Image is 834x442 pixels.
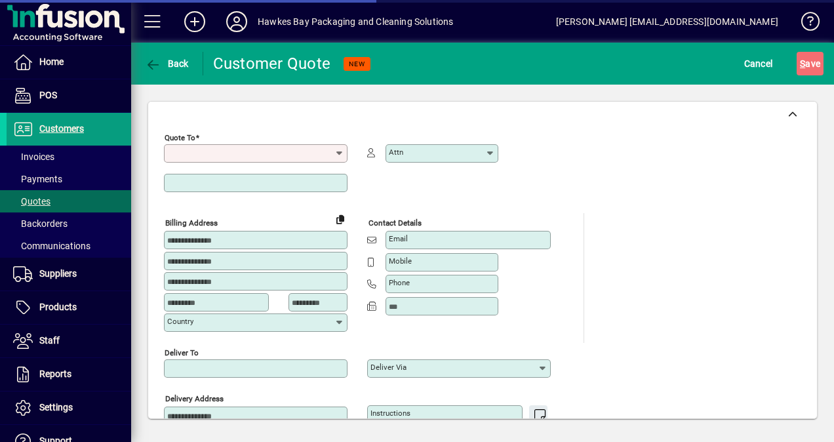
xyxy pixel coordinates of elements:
div: Customer Quote [213,53,331,74]
a: Quotes [7,190,131,212]
span: Backorders [13,218,68,229]
a: Payments [7,168,131,190]
mat-label: Instructions [370,409,410,418]
span: Back [145,58,189,69]
span: Suppliers [39,268,77,279]
a: Staff [7,325,131,357]
app-page-header-button: Back [131,52,203,75]
a: POS [7,79,131,112]
a: Knowledge Base [791,3,818,45]
mat-label: Deliver via [370,363,407,372]
span: Settings [39,402,73,412]
button: Back [142,52,192,75]
span: Staff [39,335,60,346]
span: S [800,58,805,69]
mat-label: Email [389,234,408,243]
a: Invoices [7,146,131,168]
a: Settings [7,392,131,424]
mat-label: Country [167,317,193,326]
a: Communications [7,235,131,257]
button: Profile [216,10,258,33]
mat-label: Phone [389,278,410,287]
span: NEW [349,60,365,68]
span: Communications [13,241,90,251]
span: Payments [13,174,62,184]
span: Quotes [13,196,50,207]
a: Products [7,291,131,324]
button: Save [797,52,824,75]
button: Add [174,10,216,33]
span: Cancel [744,53,773,74]
a: Backorders [7,212,131,235]
a: Suppliers [7,258,131,291]
span: Reports [39,369,71,379]
span: POS [39,90,57,100]
span: ave [800,53,820,74]
mat-label: Attn [389,148,403,157]
div: Hawkes Bay Packaging and Cleaning Solutions [258,11,454,32]
a: Home [7,46,131,79]
button: Cancel [741,52,776,75]
span: Customers [39,123,84,134]
mat-label: Quote To [165,133,195,142]
button: Copy to Delivery address [330,209,351,230]
mat-label: Mobile [389,256,412,266]
div: [PERSON_NAME] [EMAIL_ADDRESS][DOMAIN_NAME] [556,11,778,32]
span: Home [39,56,64,67]
a: Reports [7,358,131,391]
span: Invoices [13,151,54,162]
span: Products [39,302,77,312]
mat-label: Deliver To [165,348,199,357]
